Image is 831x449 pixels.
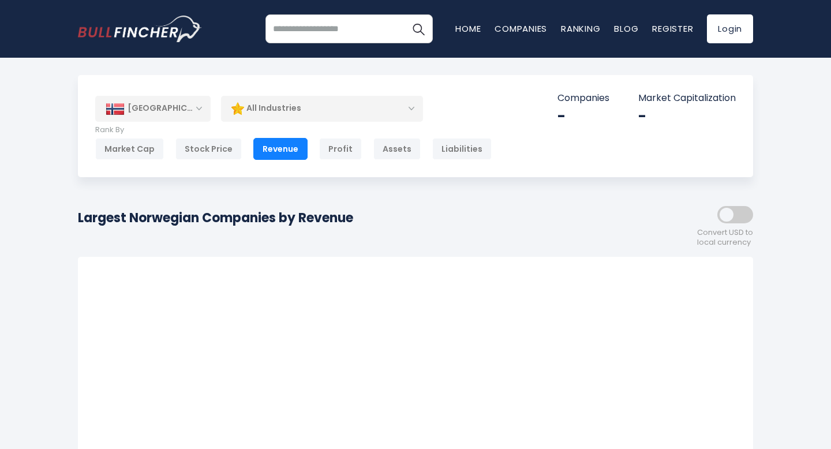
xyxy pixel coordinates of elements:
[638,92,736,104] p: Market Capitalization
[557,107,609,125] div: -
[614,23,638,35] a: Blog
[221,95,423,122] div: All Industries
[78,16,202,42] a: Go to homepage
[561,23,600,35] a: Ranking
[495,23,547,35] a: Companies
[175,138,242,160] div: Stock Price
[78,16,202,42] img: bullfincher logo
[697,228,753,248] span: Convert USD to local currency
[95,138,164,160] div: Market Cap
[432,138,492,160] div: Liabilities
[557,92,609,104] p: Companies
[373,138,421,160] div: Assets
[95,96,211,121] div: [GEOGRAPHIC_DATA]
[95,125,492,135] p: Rank By
[319,138,362,160] div: Profit
[652,23,693,35] a: Register
[638,107,736,125] div: -
[455,23,481,35] a: Home
[253,138,308,160] div: Revenue
[707,14,753,43] a: Login
[404,14,433,43] button: Search
[78,208,353,227] h1: Largest Norwegian Companies by Revenue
